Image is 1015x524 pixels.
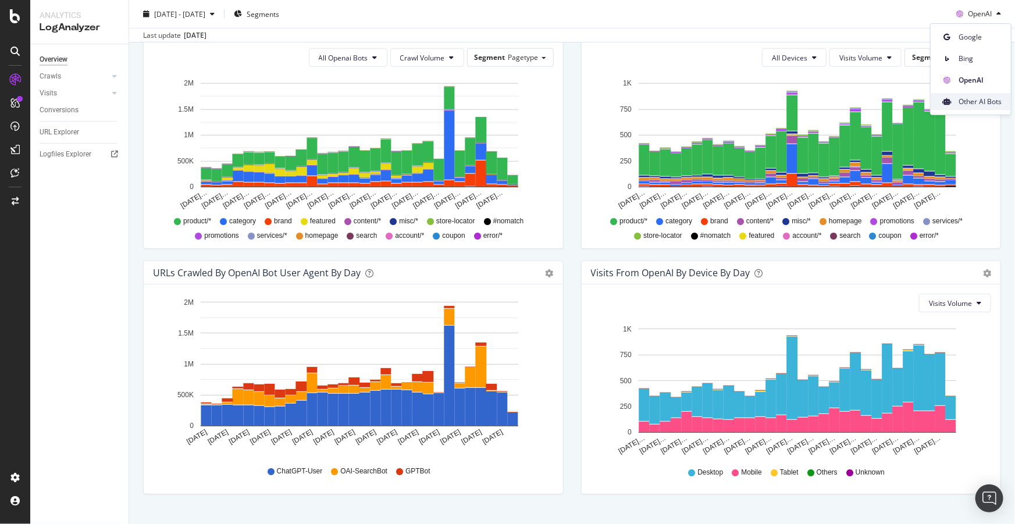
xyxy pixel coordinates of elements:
[312,428,335,446] text: [DATE]
[840,231,861,241] span: search
[154,9,205,19] span: [DATE] - [DATE]
[399,216,418,226] span: misc/*
[880,216,914,226] span: promotions
[436,216,475,226] span: store-locator
[270,428,293,446] text: [DATE]
[952,5,1006,23] button: OpenAI
[619,377,631,385] text: 500
[227,428,251,446] text: [DATE]
[40,87,109,99] a: Visits
[190,183,194,191] text: 0
[178,329,194,337] text: 1.5M
[40,70,61,83] div: Crawls
[442,231,465,241] span: coupon
[153,294,550,455] svg: A chart.
[591,76,988,211] svg: A chart.
[40,126,120,138] a: URL Explorer
[591,267,750,279] div: Visits From OpenAI By Device By Day
[483,231,503,241] span: error/*
[749,231,775,241] span: featured
[40,148,91,161] div: Logfiles Explorer
[204,231,238,241] span: promotions
[277,466,323,476] span: ChatGPT-User
[356,231,377,241] span: search
[792,216,811,226] span: misc/*
[375,428,398,446] text: [DATE]
[439,428,462,446] text: [DATE]
[40,87,57,99] div: Visits
[40,148,120,161] a: Logfiles Explorer
[40,104,120,116] a: Conversions
[184,131,194,140] text: 1M
[493,216,524,226] span: #nomatch
[400,53,445,63] span: Crawl Volume
[643,231,682,241] span: store-locator
[628,429,632,437] text: 0
[40,9,119,21] div: Analytics
[508,52,539,62] span: Pagetype
[817,468,838,477] span: Others
[190,422,194,430] text: 0
[619,131,631,140] text: 500
[628,183,632,191] text: 0
[975,484,1003,512] div: Open Intercom Messenger
[319,53,368,63] span: All Openai Bots
[959,97,1002,107] span: Other AI Bots
[856,468,885,477] span: Unknown
[879,231,902,241] span: coupon
[591,322,988,457] svg: A chart.
[919,294,991,312] button: Visits Volume
[619,216,647,226] span: product/*
[742,468,762,477] span: Mobile
[310,216,336,226] span: featured
[772,53,807,63] span: All Devices
[183,216,211,226] span: product/*
[184,298,194,306] text: 2M
[153,267,361,279] div: URLs Crawled by OpenAI bot User Agent By Day
[839,53,882,63] span: Visits Volume
[746,216,774,226] span: content/*
[475,52,505,62] span: Segment
[291,428,314,446] text: [DATE]
[829,216,862,226] span: homepage
[959,54,1002,64] span: Bing
[143,30,206,41] div: Last update
[40,54,120,66] a: Overview
[929,298,972,308] span: Visits Volume
[40,21,119,34] div: LogAnalyzer
[390,48,464,67] button: Crawl Volume
[153,76,550,211] svg: A chart.
[619,105,631,113] text: 750
[932,216,963,226] span: services/*
[619,402,631,411] text: 250
[829,48,902,67] button: Visits Volume
[309,48,387,67] button: All Openai Bots
[40,54,67,66] div: Overview
[397,428,420,446] text: [DATE]
[178,105,194,113] text: 1.5M
[762,48,827,67] button: All Devices
[185,428,208,446] text: [DATE]
[780,468,799,477] span: Tablet
[460,428,483,446] text: [DATE]
[968,9,992,19] span: OpenAI
[418,428,441,446] text: [DATE]
[920,231,939,241] span: error/*
[177,157,194,165] text: 500K
[405,466,430,476] span: GPTBot
[665,216,692,226] span: category
[229,216,256,226] span: category
[912,52,943,62] span: Segment
[354,428,377,446] text: [DATE]
[247,9,279,19] span: Segments
[340,466,387,476] span: OAI-SearchBot
[700,231,731,241] span: #nomatch
[257,231,287,241] span: services/*
[40,126,79,138] div: URL Explorer
[184,80,194,88] text: 2M
[623,325,632,333] text: 1K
